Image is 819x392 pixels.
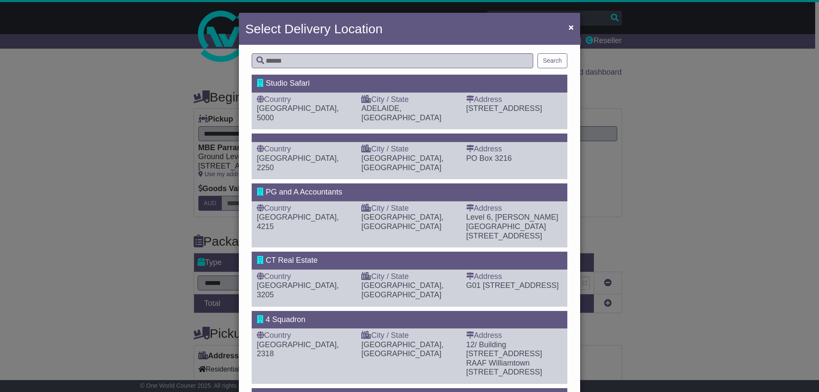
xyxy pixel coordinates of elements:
[361,281,443,299] span: [GEOGRAPHIC_DATA], [GEOGRAPHIC_DATA]
[361,95,457,105] div: City / State
[466,272,562,282] div: Address
[569,22,574,32] span: ×
[257,340,339,358] span: [GEOGRAPHIC_DATA], 2318
[361,145,457,154] div: City / State
[361,340,443,358] span: [GEOGRAPHIC_DATA], [GEOGRAPHIC_DATA]
[266,188,342,196] span: PG and A Accountants
[361,104,441,122] span: ADELAIDE, [GEOGRAPHIC_DATA]
[257,204,353,213] div: Country
[537,53,567,68] button: Search
[361,154,443,172] span: [GEOGRAPHIC_DATA], [GEOGRAPHIC_DATA]
[361,272,457,282] div: City / State
[466,232,542,240] span: [STREET_ADDRESS]
[361,213,443,231] span: [GEOGRAPHIC_DATA], [GEOGRAPHIC_DATA]
[466,340,542,358] span: 12/ Building [STREET_ADDRESS]
[257,104,339,122] span: [GEOGRAPHIC_DATA], 5000
[266,315,305,324] span: 4 Squadron
[266,256,318,264] span: CT Real Estate
[564,18,578,36] button: Close
[257,331,353,340] div: Country
[257,145,353,154] div: Country
[245,19,383,38] h4: Select Delivery Location
[466,331,562,340] div: Address
[466,359,542,377] span: RAAF Williamtown [STREET_ADDRESS]
[466,281,481,290] span: G01
[466,104,542,113] span: [STREET_ADDRESS]
[257,154,339,172] span: [GEOGRAPHIC_DATA], 2250
[466,213,558,231] span: Level 6, [PERSON_NAME][GEOGRAPHIC_DATA]
[257,272,353,282] div: Country
[257,281,339,299] span: [GEOGRAPHIC_DATA], 3205
[266,79,310,87] span: Studio Safari
[361,331,457,340] div: City / State
[257,213,339,231] span: [GEOGRAPHIC_DATA], 4215
[466,154,512,163] span: PO Box 3216
[257,95,353,105] div: Country
[361,204,457,213] div: City / State
[466,145,562,154] div: Address
[466,204,562,213] div: Address
[466,95,562,105] div: Address
[483,281,559,290] span: [STREET_ADDRESS]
